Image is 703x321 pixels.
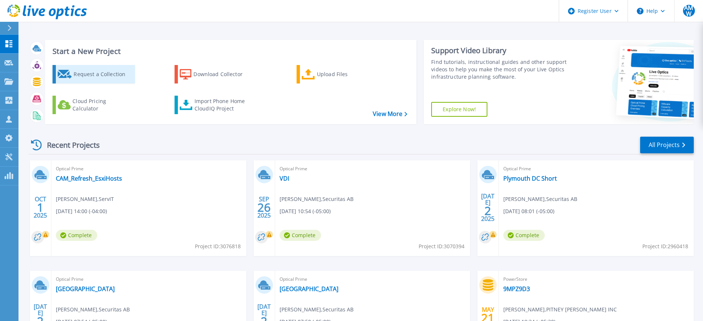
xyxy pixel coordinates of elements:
a: [GEOGRAPHIC_DATA] [280,285,338,293]
div: Request a Collection [74,67,133,82]
span: 2 [484,208,491,214]
a: Cloud Pricing Calculator [53,96,135,114]
span: 1 [37,204,44,211]
a: CAM_Refresh_EsxiHosts [56,175,122,182]
div: [DATE] 2025 [481,194,495,221]
span: Complete [280,230,321,241]
a: VDI [280,175,289,182]
span: [PERSON_NAME] , Securitas AB [280,195,354,203]
div: OCT 2025 [33,194,47,221]
a: Plymouth DC Short [503,175,557,182]
span: [PERSON_NAME] , ServIT [56,195,114,203]
span: PowerStore [503,275,689,283]
span: Project ID: 3070394 [419,242,464,250]
div: Import Phone Home CloudIQ Project [195,98,252,112]
div: Cloud Pricing Calculator [72,98,132,112]
span: Project ID: 3076818 [195,242,241,250]
span: Optical Prime [280,165,466,173]
div: SEP 2025 [257,194,271,221]
div: Recent Projects [28,136,110,154]
span: [DATE] 10:54 (-05:00) [280,207,331,215]
span: AMW [683,5,695,17]
span: Optical Prime [503,165,689,173]
a: All Projects [640,137,694,153]
a: 9MPZ9D3 [503,285,530,293]
a: Download Collector [175,65,257,83]
span: Project ID: 2960418 [642,242,688,250]
span: 21 [481,315,494,321]
span: [DATE] 14:00 (-04:00) [56,207,107,215]
a: Request a Collection [53,65,135,83]
span: [PERSON_NAME] , PITNEY [PERSON_NAME] INC [503,305,617,314]
span: [PERSON_NAME] , Securitas AB [56,305,130,314]
span: Optical Prime [56,275,242,283]
a: Explore Now! [431,102,487,117]
a: View More [373,110,407,117]
a: Upload Files [297,65,379,83]
span: 26 [257,204,271,211]
span: Complete [503,230,545,241]
span: [PERSON_NAME] , Securitas AB [280,305,354,314]
a: [GEOGRAPHIC_DATA] [56,285,115,293]
div: Support Video Library [431,46,569,55]
span: Optical Prime [56,165,242,173]
div: Download Collector [193,67,253,82]
span: Optical Prime [280,275,466,283]
span: [DATE] 08:01 (-05:00) [503,207,554,215]
span: [PERSON_NAME] , Securitas AB [503,195,577,203]
div: Upload Files [317,67,376,82]
span: Complete [56,230,97,241]
h3: Start a New Project [53,47,407,55]
div: Find tutorials, instructional guides and other support videos to help you make the most of your L... [431,58,569,81]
